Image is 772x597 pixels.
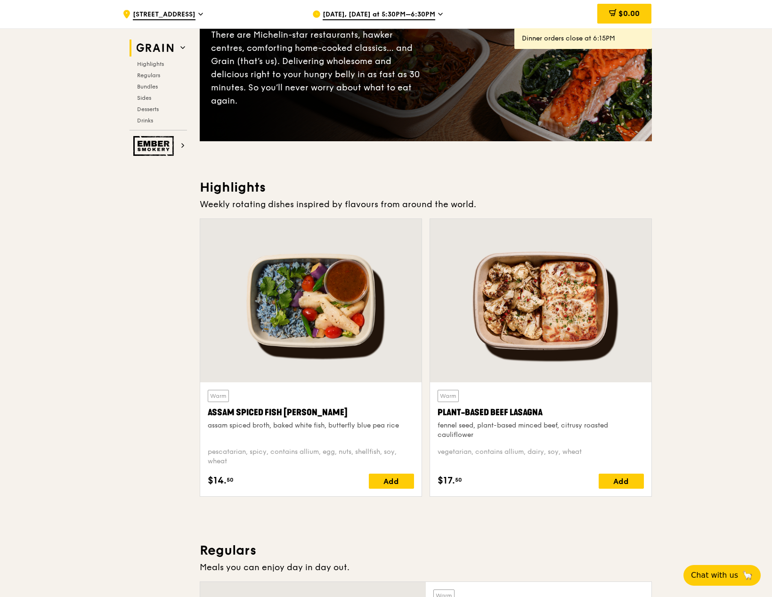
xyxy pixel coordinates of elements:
div: Assam Spiced Fish [PERSON_NAME] [208,406,414,419]
span: Regulars [137,72,160,79]
span: [DATE], [DATE] at 5:30PM–6:30PM [323,10,435,20]
span: Sides [137,95,151,101]
div: There are Michelin-star restaurants, hawker centres, comforting home-cooked classics… and Grain (... [211,28,426,107]
h3: Regulars [200,542,652,559]
img: Grain web logo [133,40,177,56]
span: Bundles [137,83,158,90]
button: Chat with us🦙 [683,565,761,586]
div: Plant-Based Beef Lasagna [438,406,644,419]
span: 🦙 [742,570,753,581]
div: Warm [208,390,229,402]
div: Warm [438,390,459,402]
span: 50 [227,476,234,484]
div: pescatarian, spicy, contains allium, egg, nuts, shellfish, soy, wheat [208,447,414,466]
span: Chat with us [691,570,738,581]
span: 50 [455,476,462,484]
span: Desserts [137,106,159,113]
div: Meals you can enjoy day in day out. [200,561,652,574]
div: Weekly rotating dishes inspired by flavours from around the world. [200,198,652,211]
div: vegetarian, contains allium, dairy, soy, wheat [438,447,644,466]
span: [STREET_ADDRESS] [133,10,195,20]
div: fennel seed, plant-based minced beef, citrusy roasted cauliflower [438,421,644,440]
span: Drinks [137,117,153,124]
span: $0.00 [618,9,640,18]
div: Add [599,474,644,489]
div: Add [369,474,414,489]
div: assam spiced broth, baked white fish, butterfly blue pea rice [208,421,414,430]
span: $17. [438,474,455,488]
div: Dinner orders close at 6:15PM [522,34,644,43]
span: Highlights [137,61,164,67]
img: Ember Smokery web logo [133,136,177,156]
span: $14. [208,474,227,488]
h3: Highlights [200,179,652,196]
